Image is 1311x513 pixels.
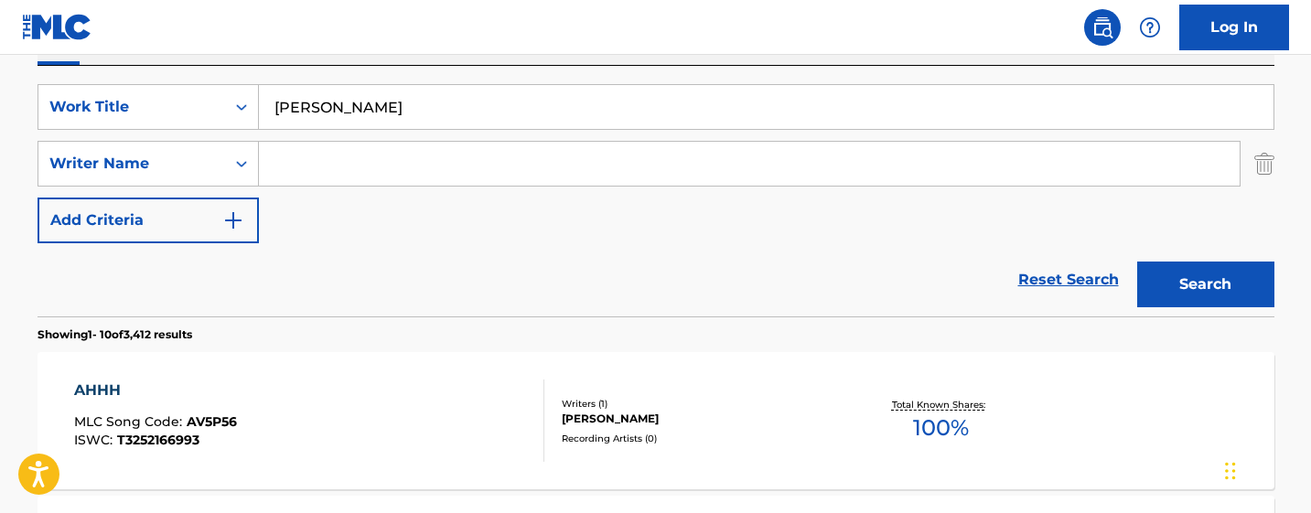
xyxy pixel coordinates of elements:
[1254,141,1274,187] img: Delete Criterion
[1084,9,1121,46] a: Public Search
[562,397,838,411] div: Writers ( 1 )
[74,379,237,401] div: AHHH
[38,352,1274,489] a: AHHHMLC Song Code:AV5P56ISWC:T3252166993Writers (1)[PERSON_NAME]Recording Artists (0)Total Known ...
[1137,262,1274,307] button: Search
[1009,260,1128,300] a: Reset Search
[913,411,969,444] span: 100 %
[562,432,838,445] div: Recording Artists ( 0 )
[562,411,838,427] div: [PERSON_NAME]
[38,198,259,243] button: Add Criteria
[1091,16,1113,38] img: search
[74,413,187,430] span: MLC Song Code :
[49,153,214,175] div: Writer Name
[892,398,990,411] p: Total Known Shares:
[38,326,192,343] p: Showing 1 - 10 of 3,412 results
[1132,9,1168,46] div: Help
[1139,16,1161,38] img: help
[117,432,199,448] span: T3252166993
[1220,425,1311,513] iframe: Chat Widget
[187,413,237,430] span: AV5P56
[1179,5,1289,50] a: Log In
[38,84,1274,316] form: Search Form
[22,14,92,40] img: MLC Logo
[1225,444,1236,498] div: Drag
[49,96,214,118] div: Work Title
[222,209,244,231] img: 9d2ae6d4665cec9f34b9.svg
[74,432,117,448] span: ISWC :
